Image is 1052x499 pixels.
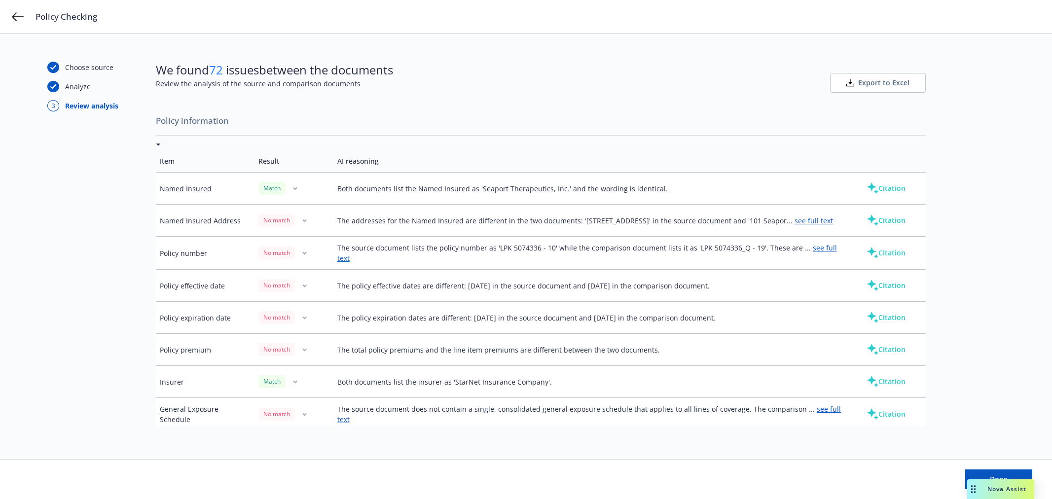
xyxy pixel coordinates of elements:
div: No match [258,279,295,291]
button: Done [965,469,1032,489]
button: Citation [851,178,921,198]
span: Review the analysis of the source and comparison documents [156,78,393,89]
span: Policy information [156,110,926,131]
td: General Exposure Schedule [156,398,254,431]
td: The addresses for the Named Insured are different in the two documents: '[STREET_ADDRESS]' in the... [333,205,847,237]
button: Citation [851,340,921,359]
div: Drag to move [967,479,979,499]
button: Export to Excel [830,73,926,93]
div: Match [258,375,286,388]
div: Choose source [65,62,113,72]
span: Policy Checking [36,11,97,23]
td: The source document does not contain a single, consolidated general exposure schedule that applie... [333,398,847,431]
td: Named Insured [156,173,254,205]
a: see full text [337,243,837,263]
div: Analyze [65,81,91,92]
span: Done [990,474,1008,484]
td: The policy effective dates are different: [DATE] in the source document and [DATE] in the compari... [333,270,847,302]
button: Citation [851,211,921,230]
div: No match [258,311,295,323]
td: The total policy premiums and the line item premiums are different between the two documents. [333,334,847,366]
span: Nova Assist [987,485,1026,493]
div: No match [258,247,295,259]
button: Citation [851,372,921,392]
div: 3 [47,100,59,111]
button: Citation [851,308,921,327]
td: Item [156,150,254,173]
td: Policy number [156,237,254,270]
td: AI reasoning [333,150,847,173]
div: Match [258,182,286,194]
div: No match [258,408,295,420]
td: Insurer [156,366,254,398]
td: Policy expiration date [156,302,254,334]
div: Review analysis [65,101,118,111]
div: No match [258,343,295,356]
button: Nova Assist [967,479,1034,499]
span: Export to Excel [858,78,909,88]
button: Citation [851,276,921,295]
td: Result [254,150,333,173]
span: 72 [209,62,223,78]
td: Both documents list the insurer as 'StarNet Insurance Company'. [333,366,847,398]
div: No match [258,214,295,226]
button: Citation [851,404,921,424]
button: Citation [851,243,921,263]
span: We found issues between the documents [156,62,393,78]
td: The source document lists the policy number as 'LPK 5074336 - 10' while the comparison document l... [333,237,847,270]
a: see full text [795,216,833,225]
td: Policy premium [156,334,254,366]
td: The policy expiration dates are different: [DATE] in the source document and [DATE] in the compar... [333,302,847,334]
td: Policy effective date [156,270,254,302]
a: see full text [337,404,841,424]
td: Named Insured Address [156,205,254,237]
td: Both documents list the Named Insured as 'Seaport Therapeutics, Inc.' and the wording is identical. [333,173,847,205]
